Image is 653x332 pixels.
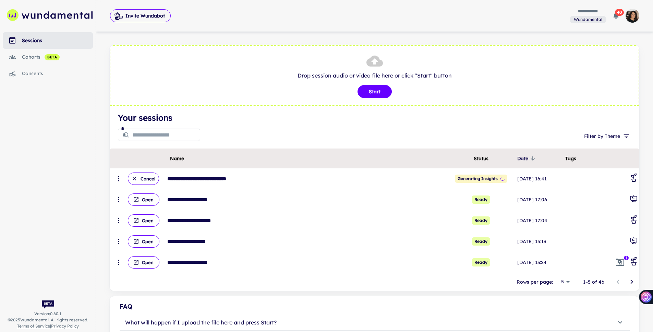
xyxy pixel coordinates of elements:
[358,85,392,98] button: Start
[125,318,277,327] p: What will happen if I upload the file here and press Start?
[556,277,572,287] div: 5
[517,278,553,286] p: Rows per page:
[472,258,490,266] span: Ready
[3,32,93,49] a: sessions
[516,252,564,273] td: [DATE] 13:24
[34,311,61,317] span: Version: 0.60.1
[22,53,93,61] div: cohorts
[516,168,564,189] td: [DATE] 16:41
[630,194,638,205] div: General Meeting
[630,174,638,184] div: Coaching
[583,278,604,286] p: 1–5 of 46
[128,193,159,206] button: Open
[120,302,630,311] div: FAQ
[118,111,631,124] h4: Your sessions
[117,71,632,80] p: Drop session audio or video file here or click "Start" button
[516,210,564,231] td: [DATE] 17:04
[128,173,159,185] button: Cancel
[22,37,93,44] div: sessions
[630,215,638,226] div: Coaching
[3,65,93,82] a: consents
[609,9,623,23] button: 40
[128,256,159,269] button: Open
[516,231,564,252] td: [DATE] 15:13
[571,16,605,23] span: Wundamental
[614,256,626,269] span: In cohort: Kärt
[110,149,639,273] div: scrollable content
[17,323,79,329] span: |
[626,9,639,23] img: photoURL
[630,257,638,268] div: Coaching
[623,255,629,261] span: 1
[17,323,50,329] a: Terms of Service
[22,70,93,77] div: consents
[3,49,93,65] a: cohorts beta
[120,314,630,331] button: What will happen if I upload the file here and press Start?
[615,9,624,16] span: 40
[516,189,564,210] td: [DATE] 17:06
[455,175,507,183] span: Position in queue: 1
[128,214,159,227] button: Open
[110,9,171,22] button: Invite Wundabot
[8,317,88,323] span: © 2025 Wundamental. All rights reserved.
[45,55,60,60] span: beta
[110,9,171,23] span: Invite Wundabot to record a meeting
[472,216,490,225] span: Ready
[565,154,576,163] span: Tags
[472,195,490,204] span: Ready
[170,154,184,163] span: Name
[472,237,490,246] span: Ready
[51,323,79,329] a: Privacy Policy
[128,235,159,248] button: Open
[581,130,631,142] button: Filter by Theme
[625,275,639,289] button: Go to next page
[630,236,638,247] div: General Meeting
[474,154,488,163] span: Status
[570,15,606,24] span: You are a member of this workspace. Contact your workspace owner for assistance.
[517,154,537,163] span: Date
